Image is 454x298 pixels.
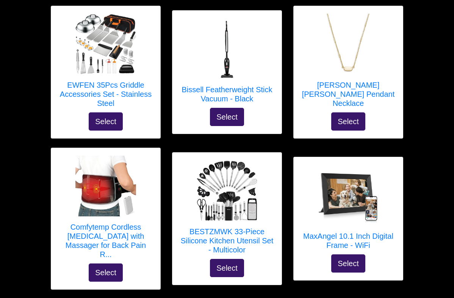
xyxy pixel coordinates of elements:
img: Kendra Scott Fern Pendant Necklace [318,14,379,74]
img: BESTZMWK 33-Piece Silicone Kitchen Utensil Set - Multicolor [197,160,257,221]
button: Select [331,112,365,131]
h5: MaxAngel 10.1 Inch Digital Frame - WiFi [301,232,395,250]
a: EWFEN 35Pcs Griddle Accessories Set - Stainless Steel EWFEN 35Pcs Griddle Accessories Set - Stain... [59,14,153,112]
a: Bissell Featherweight Stick Vacuum - Black Bissell Featherweight Stick Vacuum - Black [180,18,274,108]
a: MaxAngel 10.1 Inch Digital Frame - WiFi MaxAngel 10.1 Inch Digital Frame - WiFi [301,165,395,254]
h5: EWFEN 35Pcs Griddle Accessories Set - Stainless Steel [59,80,153,108]
img: Comfytemp Cordless Heating Pad with Massager for Back Pain Relief, Portable Lower Back Massager F... [75,156,136,216]
img: Bissell Featherweight Stick Vacuum - Black [197,18,257,79]
button: Select [89,112,123,131]
img: EWFEN 35Pcs Griddle Accessories Set - Stainless Steel [75,14,136,74]
button: Select [210,259,244,277]
img: MaxAngel 10.1 Inch Digital Frame - WiFi [318,165,379,225]
a: Kendra Scott Fern Pendant Necklace [PERSON_NAME] [PERSON_NAME] Pendant Necklace [301,14,395,112]
button: Select [331,254,365,273]
a: Comfytemp Cordless Heating Pad with Massager for Back Pain Relief, Portable Lower Back Massager F... [59,156,153,263]
h5: Comfytemp Cordless [MEDICAL_DATA] with Massager for Back Pain R... [59,222,153,259]
a: BESTZMWK 33-Piece Silicone Kitchen Utensil Set - Multicolor BESTZMWK 33-Piece Silicone Kitchen Ut... [180,160,274,259]
h5: Bissell Featherweight Stick Vacuum - Black [180,85,274,103]
h5: [PERSON_NAME] [PERSON_NAME] Pendant Necklace [301,80,395,108]
h5: BESTZMWK 33-Piece Silicone Kitchen Utensil Set - Multicolor [180,227,274,254]
button: Select [210,108,244,126]
button: Select [89,263,123,282]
